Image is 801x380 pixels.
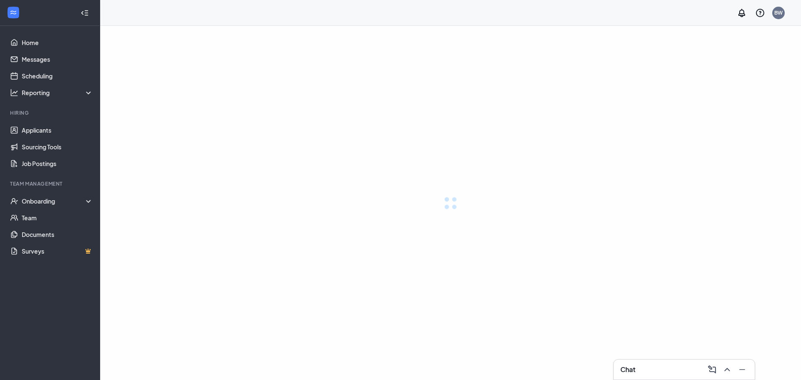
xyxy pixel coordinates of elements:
[22,122,93,138] a: Applicants
[22,88,93,97] div: Reporting
[22,243,93,259] a: SurveysCrown
[22,197,93,205] div: Onboarding
[10,88,18,97] svg: Analysis
[737,365,747,375] svg: Minimize
[755,8,765,18] svg: QuestionInfo
[774,9,783,16] div: BW
[10,197,18,205] svg: UserCheck
[720,363,733,376] button: ChevronUp
[722,365,732,375] svg: ChevronUp
[22,226,93,243] a: Documents
[22,34,93,51] a: Home
[22,68,93,84] a: Scheduling
[737,8,747,18] svg: Notifications
[22,155,93,172] a: Job Postings
[735,363,748,376] button: Minimize
[707,365,717,375] svg: ComposeMessage
[9,8,18,17] svg: WorkstreamLogo
[10,109,91,116] div: Hiring
[81,9,89,17] svg: Collapse
[22,51,93,68] a: Messages
[620,365,635,374] h3: Chat
[22,138,93,155] a: Sourcing Tools
[10,180,91,187] div: Team Management
[705,363,718,376] button: ComposeMessage
[22,209,93,226] a: Team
